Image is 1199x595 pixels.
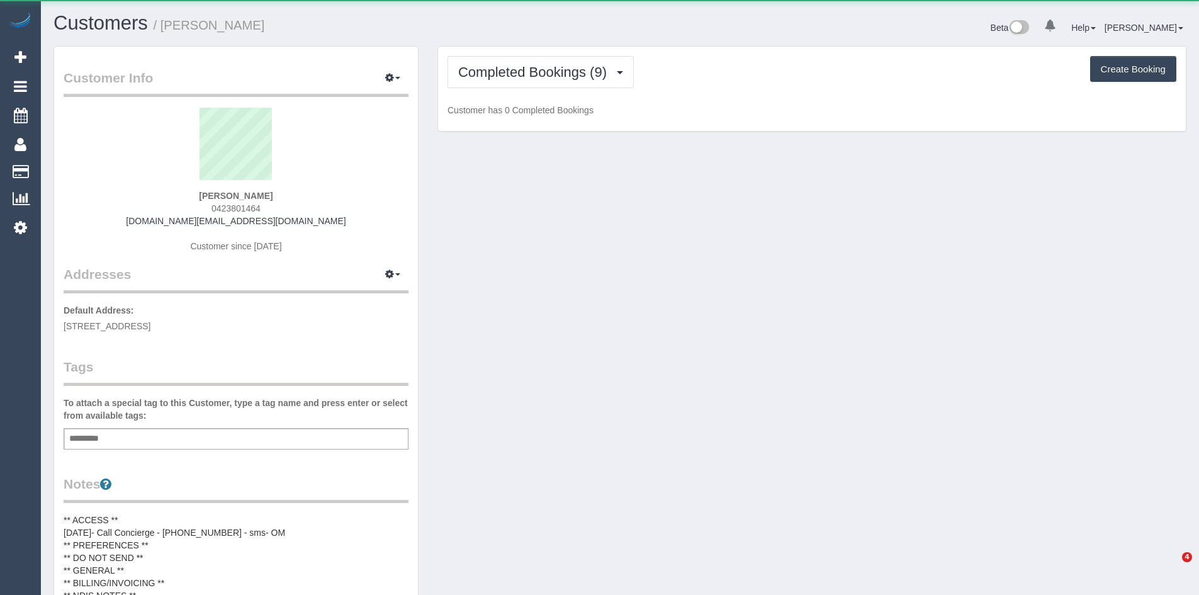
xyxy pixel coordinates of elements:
[1105,23,1183,33] a: [PERSON_NAME]
[8,13,33,30] img: Automaid Logo
[1008,20,1029,37] img: New interface
[64,358,408,386] legend: Tags
[53,12,148,34] a: Customers
[64,475,408,503] legend: Notes
[458,64,613,80] span: Completed Bookings (9)
[154,18,265,32] small: / [PERSON_NAME]
[1071,23,1096,33] a: Help
[211,203,261,213] span: 0423801464
[126,216,346,226] a: [DOMAIN_NAME][EMAIL_ADDRESS][DOMAIN_NAME]
[448,56,634,88] button: Completed Bookings (9)
[64,321,150,331] span: [STREET_ADDRESS]
[64,397,408,422] label: To attach a special tag to this Customer, type a tag name and press enter or select from availabl...
[1156,552,1186,582] iframe: Intercom live chat
[1182,552,1192,562] span: 4
[199,191,273,201] strong: [PERSON_NAME]
[991,23,1030,33] a: Beta
[64,69,408,97] legend: Customer Info
[1090,56,1176,82] button: Create Booking
[190,241,281,251] span: Customer since [DATE]
[448,104,1176,116] p: Customer has 0 Completed Bookings
[64,304,134,317] label: Default Address:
